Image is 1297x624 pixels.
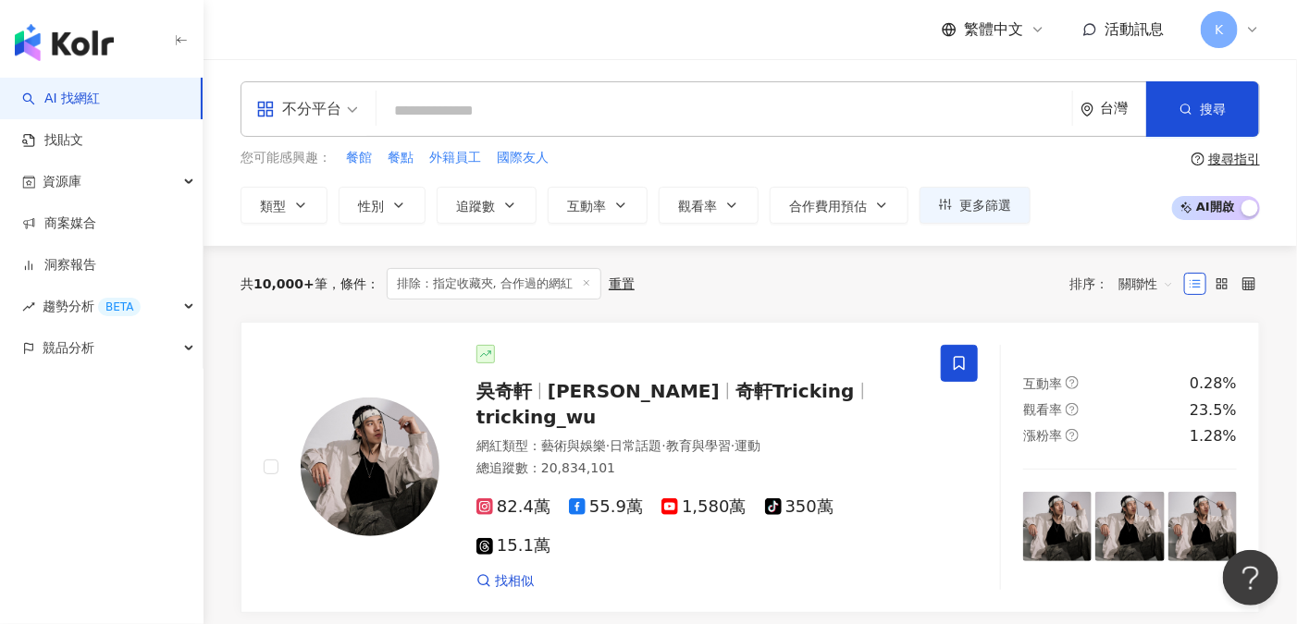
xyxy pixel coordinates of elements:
[1023,402,1062,417] span: 觀看率
[495,572,534,591] span: 找相似
[241,187,327,224] button: 類型
[1146,81,1259,137] button: 搜尋
[731,438,735,453] span: ·
[428,148,482,168] button: 外籍員工
[43,327,94,369] span: 競品分析
[1190,373,1237,394] div: 0.28%
[476,497,550,517] span: 82.4萬
[1118,269,1174,299] span: 關聯性
[735,438,760,453] span: 運動
[1081,103,1094,116] span: environment
[1200,102,1226,116] span: 搜尋
[358,199,384,214] span: 性別
[241,276,327,291] div: 共 筆
[606,438,610,453] span: ·
[1023,376,1062,391] span: 互動率
[476,572,534,591] a: 找相似
[609,276,635,291] div: 重置
[339,187,426,224] button: 性別
[476,406,597,428] span: tricking_wu
[260,199,286,214] span: 類型
[789,199,867,214] span: 合作費用預估
[610,438,661,453] span: 日常話題
[15,24,114,61] img: logo
[22,214,96,233] a: 商案媒合
[1023,492,1092,560] img: post-image
[1066,429,1079,442] span: question-circle
[241,322,1260,614] a: KOL Avatar吳奇軒[PERSON_NAME]奇軒Trickingtricking_wu網紅類型：藝術與娛樂·日常話題·教育與學習·運動總追蹤數：20,834,10182.4萬55.9萬1...
[256,94,341,124] div: 不分平台
[1066,376,1079,389] span: question-circle
[22,131,83,150] a: 找貼文
[256,100,275,118] span: appstore
[659,187,759,224] button: 觀看率
[429,149,481,167] span: 外籍員工
[387,148,414,168] button: 餐點
[1215,19,1223,40] span: K
[1190,426,1237,447] div: 1.28%
[678,199,717,214] span: 觀看率
[327,276,379,291] span: 條件 ：
[346,149,372,167] span: 餐館
[1192,153,1204,165] span: question-circle
[496,148,550,168] button: 國際友人
[1105,20,1164,38] span: 活動訊息
[476,380,532,402] span: 吳奇軒
[1168,492,1237,560] img: post-image
[1223,550,1278,606] iframe: Help Scout Beacon - Open
[22,90,100,108] a: searchAI 找網紅
[301,398,439,536] img: KOL Avatar
[567,199,606,214] span: 互動率
[1208,152,1260,166] div: 搜尋指引
[548,187,648,224] button: 互動率
[497,149,549,167] span: 國際友人
[253,276,315,291] span: 10,000+
[98,298,141,316] div: BETA
[1100,101,1146,116] div: 台灣
[964,19,1023,40] span: 繁體中文
[476,437,919,456] div: 網紅類型 ：
[1095,492,1164,560] img: post-image
[22,256,96,275] a: 洞察報告
[920,187,1031,224] button: 更多篩選
[456,199,495,214] span: 追蹤數
[541,438,606,453] span: 藝術與娛樂
[388,149,414,167] span: 餐點
[1069,269,1184,299] div: 排序：
[476,459,919,478] div: 總追蹤數 ： 20,834,101
[345,148,373,168] button: 餐館
[437,187,537,224] button: 追蹤數
[959,198,1011,213] span: 更多篩選
[770,187,908,224] button: 合作費用預估
[569,497,643,517] span: 55.9萬
[1023,428,1062,443] span: 漲粉率
[661,497,747,517] span: 1,580萬
[43,161,81,202] span: 資源庫
[661,438,665,453] span: ·
[1190,400,1237,421] div: 23.5%
[22,300,35,313] span: rise
[476,536,550,556] span: 15.1萬
[765,497,834,517] span: 350萬
[1066,403,1079,416] span: question-circle
[735,380,855,402] span: 奇軒Tricking
[241,149,331,167] span: 您可能感興趣：
[387,268,601,300] span: 排除：指定收藏夾, 合作過的網紅
[666,438,731,453] span: 教育與學習
[43,286,141,327] span: 趨勢分析
[548,380,720,402] span: [PERSON_NAME]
